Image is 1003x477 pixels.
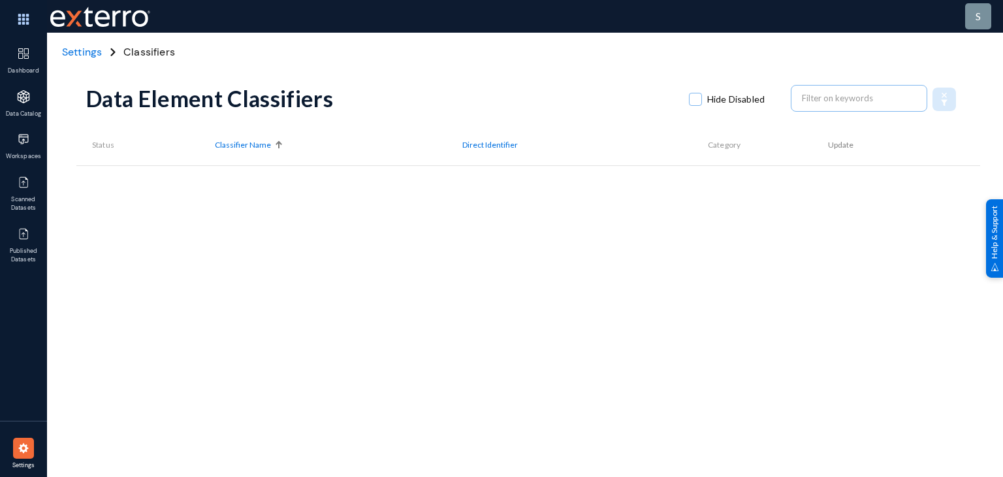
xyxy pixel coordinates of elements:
[3,67,45,76] span: Dashboard
[92,140,114,150] span: Status
[17,47,30,60] img: icon-dashboard.svg
[707,90,765,109] span: Hide Disabled
[17,442,30,455] img: icon-settings.svg
[462,139,708,151] div: Direct Identifier
[86,85,676,112] div: Data Element Classifiers
[123,44,175,60] span: Classifiers
[708,140,740,150] span: Category
[215,139,463,151] div: Classifier Name
[17,176,30,189] img: icon-published.svg
[462,139,518,151] span: Direct Identifier
[17,133,30,146] img: icon-workspace.svg
[976,8,981,24] div: s
[47,3,148,30] span: Exterro
[3,247,45,265] span: Published Datasets
[976,10,981,22] span: s
[991,263,999,271] img: help_support.svg
[986,199,1003,278] div: Help & Support
[3,152,45,161] span: Workspaces
[17,90,30,103] img: icon-applications.svg
[215,139,271,151] span: Classifier Name
[828,125,980,165] th: Update
[50,7,150,27] img: exterro-work-mark.svg
[3,110,45,119] span: Data Catalog
[802,88,917,108] input: Filter on keywords
[4,5,43,33] img: app launcher
[3,195,45,213] span: Scanned Datasets
[3,461,45,470] span: Settings
[17,227,30,240] img: icon-published.svg
[62,45,102,59] span: Settings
